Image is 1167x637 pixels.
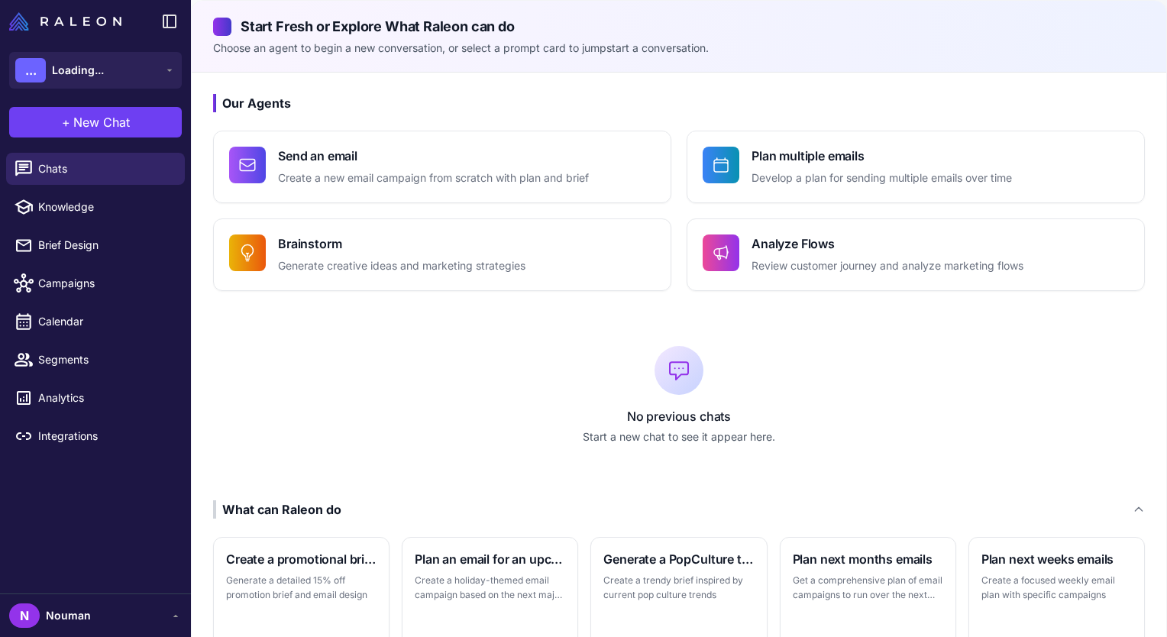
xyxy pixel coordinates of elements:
[213,40,1145,57] p: Choose an agent to begin a new conversation, or select a prompt card to jumpstart a conversation.
[38,313,173,330] span: Calendar
[52,62,104,79] span: Loading...
[6,267,185,299] a: Campaigns
[6,191,185,223] a: Knowledge
[687,131,1145,203] button: Plan multiple emailsDevelop a plan for sending multiple emails over time
[603,550,754,568] h3: Generate a PopCulture themed brief
[213,94,1145,112] h3: Our Agents
[278,257,525,275] p: Generate creative ideas and marketing strategies
[213,16,1145,37] h2: Start Fresh or Explore What Raleon can do
[6,306,185,338] a: Calendar
[9,603,40,628] div: N
[752,234,1023,253] h4: Analyze Flows
[6,344,185,376] a: Segments
[9,12,128,31] a: Raleon Logo
[6,382,185,414] a: Analytics
[38,275,173,292] span: Campaigns
[278,234,525,253] h4: Brainstorm
[752,170,1012,187] p: Develop a plan for sending multiple emails over time
[278,170,589,187] p: Create a new email campaign from scratch with plan and brief
[226,550,377,568] h3: Create a promotional brief and email
[752,257,1023,275] p: Review customer journey and analyze marketing flows
[38,390,173,406] span: Analytics
[6,420,185,452] a: Integrations
[981,573,1132,603] p: Create a focused weekly email plan with specific campaigns
[38,199,173,215] span: Knowledge
[9,107,182,137] button: +New Chat
[226,573,377,603] p: Generate a detailed 15% off promotion brief and email design
[38,237,173,254] span: Brief Design
[213,131,671,203] button: Send an emailCreate a new email campaign from scratch with plan and brief
[73,113,130,131] span: New Chat
[38,351,173,368] span: Segments
[752,147,1012,165] h4: Plan multiple emails
[6,229,185,261] a: Brief Design
[213,218,671,291] button: BrainstormGenerate creative ideas and marketing strategies
[981,550,1132,568] h3: Plan next weeks emails
[415,550,565,568] h3: Plan an email for an upcoming holiday
[213,500,341,519] div: What can Raleon do
[15,58,46,82] div: ...
[38,160,173,177] span: Chats
[62,113,70,131] span: +
[9,12,121,31] img: Raleon Logo
[687,218,1145,291] button: Analyze FlowsReview customer journey and analyze marketing flows
[415,573,565,603] p: Create a holiday-themed email campaign based on the next major holiday
[213,428,1145,445] p: Start a new chat to see it appear here.
[278,147,589,165] h4: Send an email
[6,153,185,185] a: Chats
[213,407,1145,425] p: No previous chats
[603,573,754,603] p: Create a trendy brief inspired by current pop culture trends
[46,607,91,624] span: Nouman
[38,428,173,445] span: Integrations
[793,573,943,603] p: Get a comprehensive plan of email campaigns to run over the next month
[793,550,943,568] h3: Plan next months emails
[9,52,182,89] button: ...Loading...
